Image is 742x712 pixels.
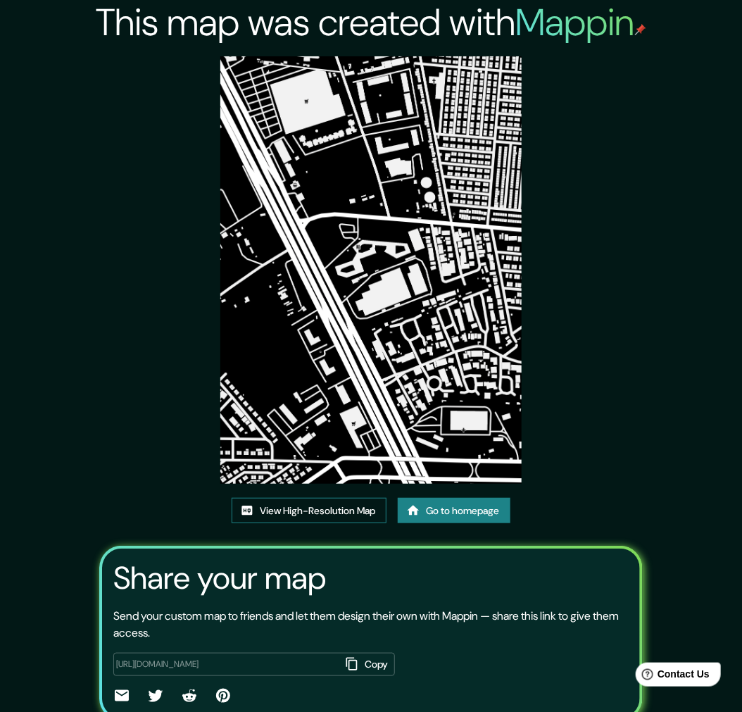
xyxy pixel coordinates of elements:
[113,560,326,597] h3: Share your map
[340,653,395,676] button: Copy
[398,498,510,524] a: Go to homepage
[113,608,629,642] p: Send your custom map to friends and let them design their own with Mappin — share this link to gi...
[617,657,727,697] iframe: Help widget launcher
[220,56,522,484] img: created-map
[635,24,646,35] img: mappin-pin
[232,498,386,524] a: View High-Resolution Map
